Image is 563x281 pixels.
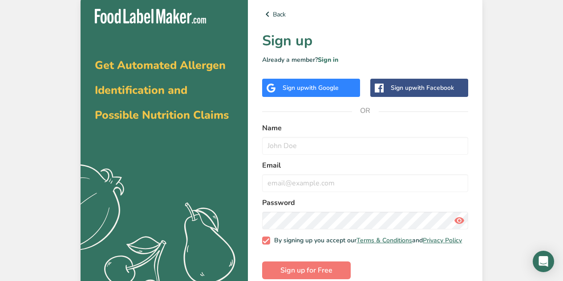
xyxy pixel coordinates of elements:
[262,55,468,64] p: Already a member?
[262,261,351,279] button: Sign up for Free
[533,251,554,272] div: Open Intercom Messenger
[262,9,468,20] a: Back
[95,9,206,24] img: Food Label Maker
[95,58,229,123] span: Get Automated Allergen Identification and Possible Nutrition Claims
[304,84,339,92] span: with Google
[318,56,338,64] a: Sign in
[356,236,412,245] a: Terms & Conditions
[262,123,468,133] label: Name
[412,84,454,92] span: with Facebook
[262,160,468,171] label: Email
[262,197,468,208] label: Password
[391,83,454,92] div: Sign up
[352,97,379,124] span: OR
[262,174,468,192] input: email@example.com
[283,83,339,92] div: Sign up
[270,237,462,245] span: By signing up you accept our and
[262,30,468,52] h1: Sign up
[262,137,468,155] input: John Doe
[280,265,332,276] span: Sign up for Free
[423,236,462,245] a: Privacy Policy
